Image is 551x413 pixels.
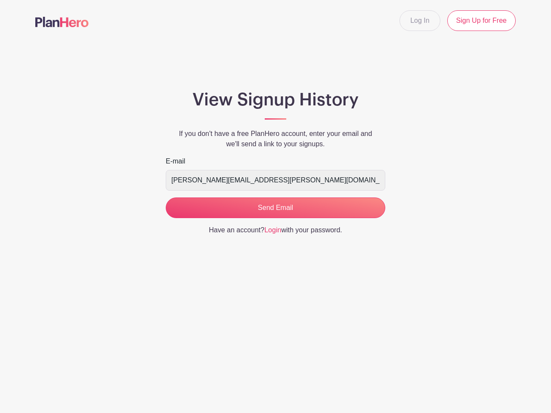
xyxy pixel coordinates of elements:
h1: View Signup History [166,89,385,110]
input: Send Email [166,197,385,218]
a: Login [264,226,281,234]
label: E-mail [166,156,185,166]
p: Have an account? with your password. [166,225,385,235]
input: e.g. julie@eventco.com [166,170,385,191]
a: Log In [399,10,440,31]
a: Sign Up for Free [447,10,516,31]
img: logo-507f7623f17ff9eddc593b1ce0a138ce2505c220e1c5a4e2b4648c50719b7d32.svg [35,17,89,27]
p: If you don't have a free PlanHero account, enter your email and we'll send a link to your signups. [166,129,385,149]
